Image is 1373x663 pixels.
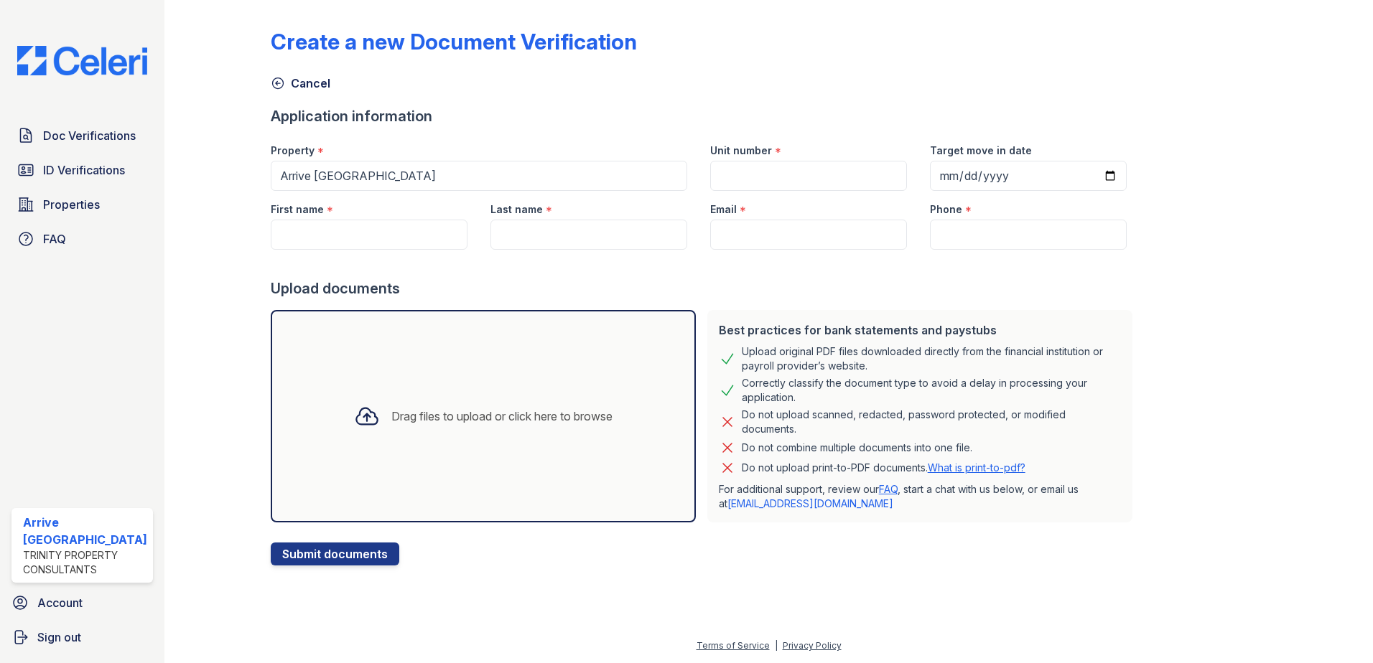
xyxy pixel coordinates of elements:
div: Do not combine multiple documents into one file. [742,439,972,456]
a: What is print-to-pdf? [928,461,1025,474]
a: Sign out [6,623,159,652]
label: Phone [930,202,962,217]
a: [EMAIL_ADDRESS][DOMAIN_NAME] [727,497,893,509]
span: Doc Verifications [43,127,136,144]
a: Cancel [271,75,330,92]
div: | [775,640,778,651]
div: Drag files to upload or click here to browse [391,408,613,425]
div: Best practices for bank statements and paystubs [719,321,1121,339]
div: Application information [271,106,1138,126]
div: Do not upload scanned, redacted, password protected, or modified documents. [742,408,1121,436]
div: Correctly classify the document type to avoid a delay in processing your application. [742,376,1121,405]
div: Create a new Document Verification [271,29,637,55]
a: Privacy Policy [783,640,842,651]
label: Unit number [710,144,772,158]
img: CE_Logo_Blue-a8612792a0a2168367f1c8372b55b34899dd931a85d93a1a3d3e32e68fde9ad4.png [6,46,159,75]
a: FAQ [11,225,153,253]
p: For additional support, review our , start a chat with us below, or email us at [719,482,1121,511]
a: Account [6,588,159,617]
span: Sign out [37,629,81,646]
div: Upload documents [271,278,1138,298]
div: Upload original PDF files downloaded directly from the financial institution or payroll provider’... [742,344,1121,373]
a: Properties [11,190,153,219]
label: Target move in date [930,144,1032,158]
button: Submit documents [271,542,399,565]
label: Property [271,144,315,158]
span: FAQ [43,230,66,248]
div: Arrive [GEOGRAPHIC_DATA] [23,514,147,548]
label: First name [271,202,324,217]
label: Last name [490,202,543,217]
a: Terms of Service [697,640,770,651]
span: Account [37,594,83,611]
a: Doc Verifications [11,121,153,150]
span: ID Verifications [43,161,125,179]
span: Properties [43,196,100,213]
label: Email [710,202,737,217]
a: ID Verifications [11,156,153,184]
p: Do not upload print-to-PDF documents. [742,461,1025,475]
div: Trinity Property Consultants [23,548,147,577]
a: FAQ [879,483,898,495]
